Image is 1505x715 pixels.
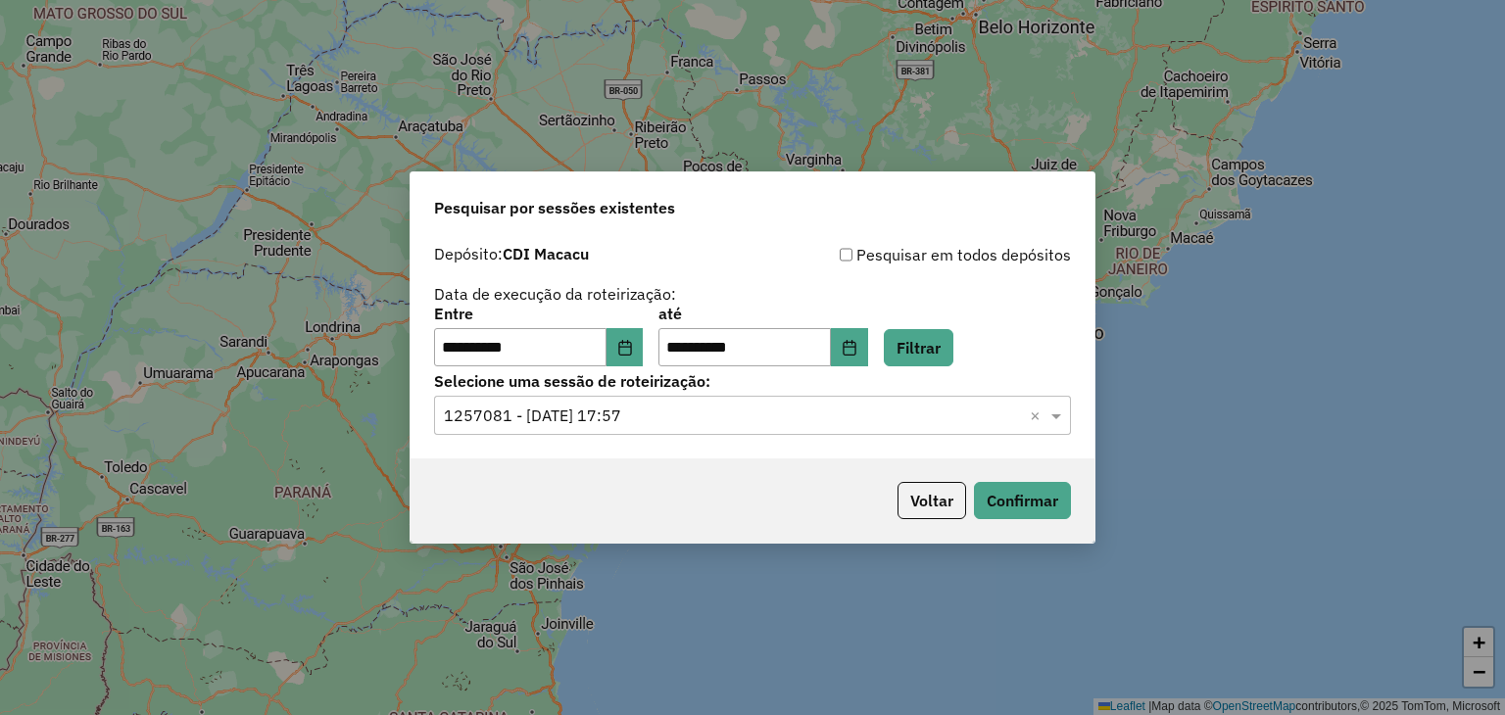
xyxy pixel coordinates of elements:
[434,282,676,306] label: Data de execução da roteirização:
[503,244,589,263] strong: CDI Macacu
[831,328,868,367] button: Choose Date
[434,242,589,265] label: Depósito:
[1030,404,1046,427] span: Clear all
[434,302,643,325] label: Entre
[658,302,867,325] label: até
[434,196,675,219] span: Pesquisar por sessões existentes
[607,328,644,367] button: Choose Date
[434,369,1071,393] label: Selecione uma sessão de roteirização:
[884,329,953,366] button: Filtrar
[752,243,1071,266] div: Pesquisar em todos depósitos
[974,482,1071,519] button: Confirmar
[898,482,966,519] button: Voltar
